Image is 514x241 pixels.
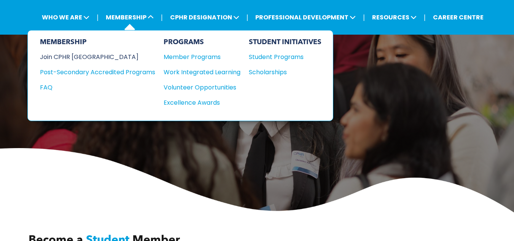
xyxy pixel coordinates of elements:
[40,38,155,46] div: MEMBERSHIP
[249,67,314,77] div: Scholarships
[424,10,426,25] li: |
[97,10,99,25] li: |
[363,10,365,25] li: |
[164,52,240,62] a: Member Programs
[370,10,419,24] span: RESOURCES
[249,38,321,46] div: STUDENT INITIATIVES
[164,83,240,92] a: Volunteer Opportunities
[40,52,144,62] div: Join CPHR [GEOGRAPHIC_DATA]
[40,67,144,77] div: Post-Secondary Accredited Programs
[161,10,163,25] li: |
[247,10,248,25] li: |
[40,83,155,92] a: FAQ
[40,10,92,24] span: WHO WE ARE
[164,38,240,46] div: PROGRAMS
[249,52,321,62] a: Student Programs
[40,52,155,62] a: Join CPHR [GEOGRAPHIC_DATA]
[40,67,155,77] a: Post-Secondary Accredited Programs
[103,10,156,24] span: MEMBERSHIP
[253,10,358,24] span: PROFESSIONAL DEVELOPMENT
[431,10,486,24] a: CAREER CENTRE
[40,83,144,92] div: FAQ
[164,67,240,77] a: Work Integrated Learning
[249,52,314,62] div: Student Programs
[164,67,233,77] div: Work Integrated Learning
[164,52,233,62] div: Member Programs
[164,98,233,107] div: Excellence Awards
[249,67,321,77] a: Scholarships
[164,83,233,92] div: Volunteer Opportunities
[164,98,240,107] a: Excellence Awards
[168,10,242,24] span: CPHR DESIGNATION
